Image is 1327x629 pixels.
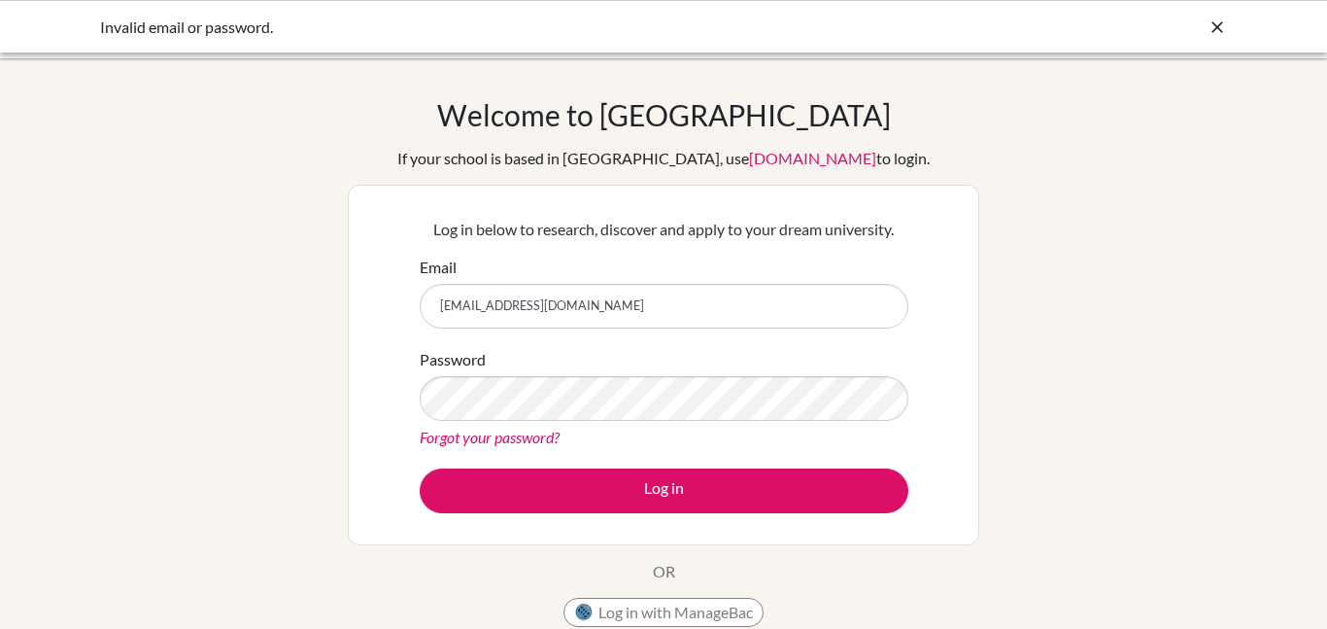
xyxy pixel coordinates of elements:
p: Log in below to research, discover and apply to your dream university. [420,218,908,241]
label: Email [420,256,457,279]
a: Forgot your password? [420,428,560,446]
button: Log in [420,469,908,513]
button: Log in with ManageBac [563,598,764,627]
a: [DOMAIN_NAME] [749,149,876,167]
p: OR [653,560,675,583]
div: Invalid email or password. [100,16,936,39]
label: Password [420,348,486,371]
h1: Welcome to [GEOGRAPHIC_DATA] [437,97,891,132]
div: If your school is based in [GEOGRAPHIC_DATA], use to login. [397,147,930,170]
